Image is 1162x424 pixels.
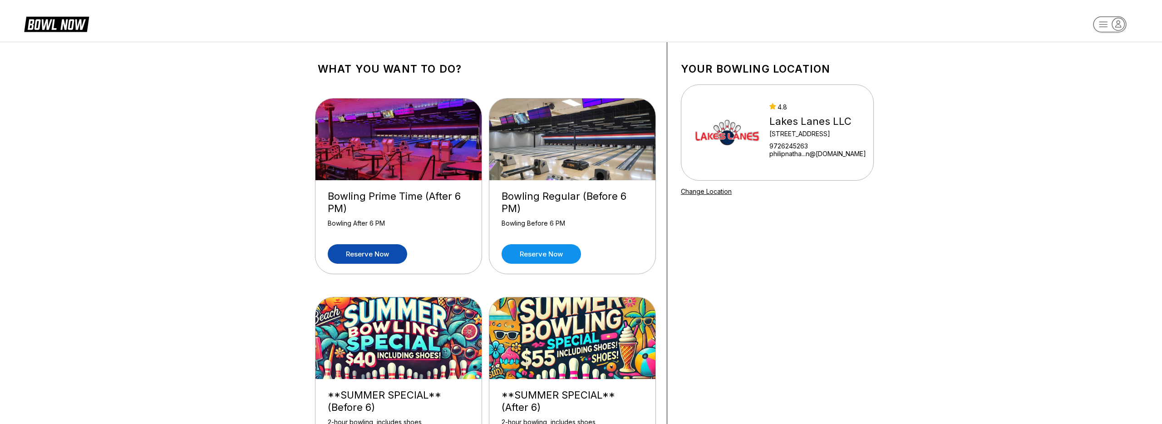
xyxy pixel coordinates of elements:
img: Bowling Regular (Before 6 PM) [489,99,656,180]
div: **SUMMER SPECIAL** (After 6) [502,389,643,414]
a: philipnatha...n@[DOMAIN_NAME] [769,150,866,158]
a: Change Location [681,187,732,195]
div: [STREET_ADDRESS] [769,130,866,138]
img: **SUMMER SPECIAL** (Before 6) [315,297,483,379]
div: Bowling Regular (Before 6 PM) [502,190,643,215]
img: **SUMMER SPECIAL** (After 6) [489,297,656,379]
a: Reserve now [502,244,581,264]
div: 4.8 [769,103,866,111]
a: Reserve now [328,244,407,264]
div: 9726245263 [769,142,866,150]
div: Bowling After 6 PM [328,219,469,235]
div: Bowling Prime Time (After 6 PM) [328,190,469,215]
img: Bowling Prime Time (After 6 PM) [315,99,483,180]
h1: Your bowling location [681,63,874,75]
div: **SUMMER SPECIAL** (Before 6) [328,389,469,414]
h1: What you want to do? [318,63,653,75]
div: Lakes Lanes LLC [769,115,866,128]
img: Lakes Lanes LLC [693,99,761,167]
div: Bowling Before 6 PM [502,219,643,235]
